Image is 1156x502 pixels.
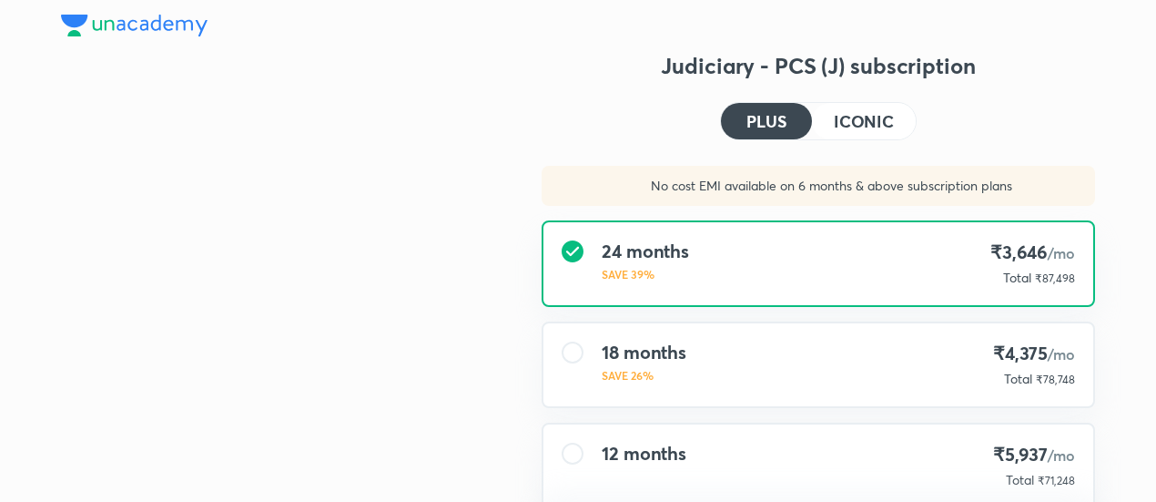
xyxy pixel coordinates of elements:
[625,177,644,195] img: sales discount
[1048,344,1075,364] span: /mo
[602,266,689,282] p: SAVE 39%
[1038,474,1075,487] span: ₹71,248
[990,241,1075,265] h4: ₹3,646
[602,342,686,364] h4: 18 months
[61,15,208,36] img: Company Logo
[993,443,1075,467] h4: ₹5,937
[993,342,1075,366] h4: ₹4,375
[1003,269,1031,287] p: Total
[61,182,483,499] img: yH5BAEAAAAALAAAAAABAAEAAAIBRAA7
[1006,471,1034,489] p: Total
[1004,370,1032,388] p: Total
[1035,271,1075,285] span: ₹87,498
[812,103,916,139] button: ICONIC
[542,51,1095,80] h3: Judiciary - PCS (J) subscription
[602,367,686,384] p: SAVE 26%
[1036,373,1075,386] span: ₹78,748
[602,443,686,465] h4: 12 months
[721,103,812,139] button: PLUS
[1048,446,1075,465] span: /mo
[602,241,689,262] h4: 24 months
[1048,243,1075,262] span: /mo
[644,177,1012,195] p: No cost EMI available on 6 months & above subscription plans
[834,113,894,129] h4: ICONIC
[746,113,786,129] h4: PLUS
